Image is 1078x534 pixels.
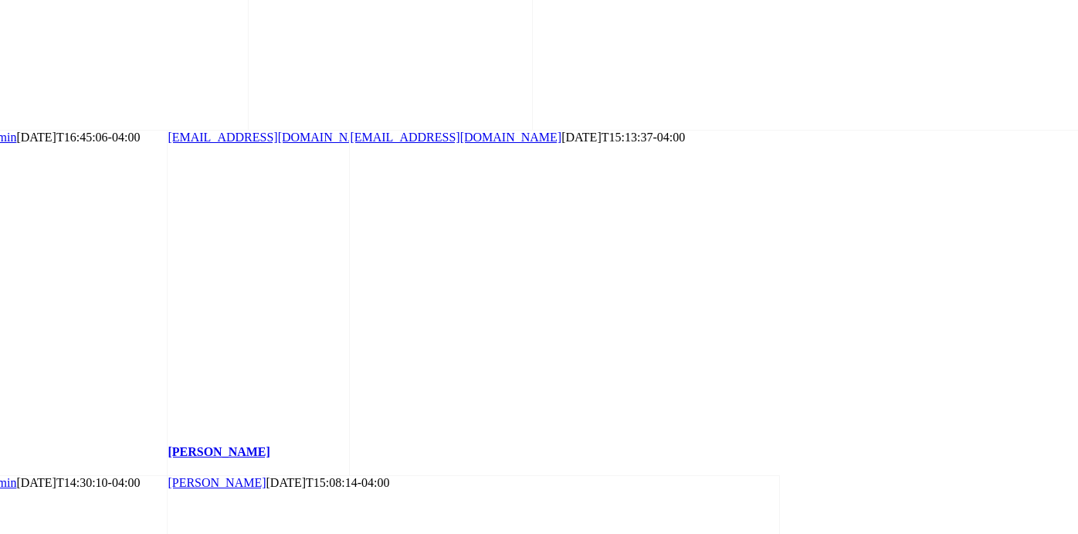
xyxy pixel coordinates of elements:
[16,131,140,144] span: [DATE]T16:45:06-04:00
[16,476,140,489] span: [DATE]T14:30:10-04:00
[168,445,269,458] a: [PERSON_NAME]
[168,476,266,489] a: [PERSON_NAME]
[350,131,561,144] a: [EMAIL_ADDRESS][DOMAIN_NAME]
[168,131,379,144] a: [EMAIL_ADDRESS][DOMAIN_NAME]
[266,476,390,489] span: [DATE]T15:08:14-04:00
[561,131,685,144] span: [DATE]T15:13:37-04:00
